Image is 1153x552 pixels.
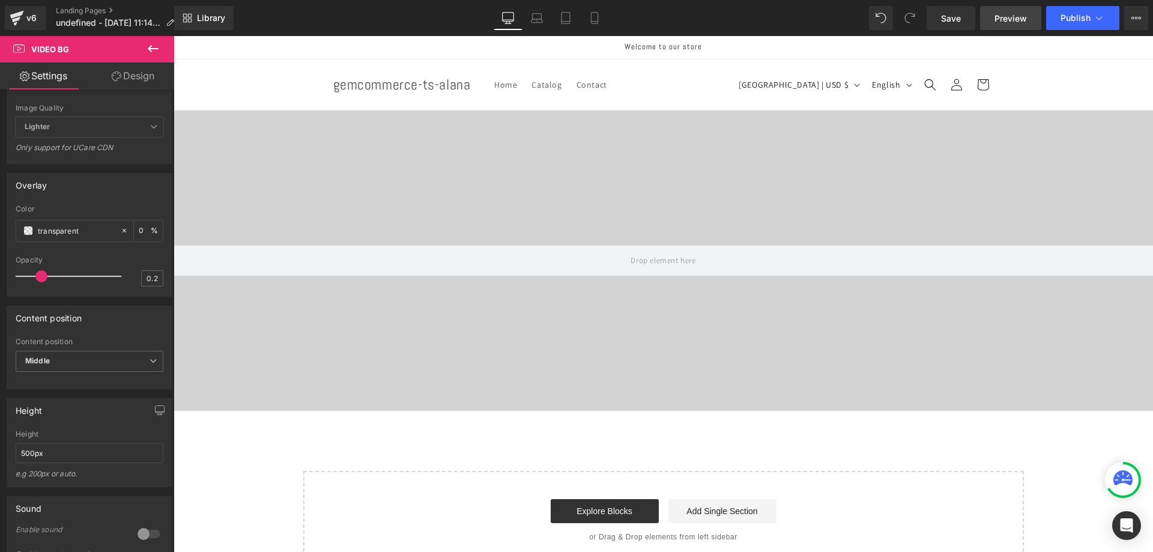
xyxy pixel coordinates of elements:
[495,463,603,487] a: Add Single Section
[994,12,1027,25] span: Preview
[1124,6,1148,30] button: More
[5,6,46,30] a: v6
[941,12,961,25] span: Save
[197,13,225,23] span: Library
[149,497,831,505] p: or Drag & Drop elements from left sidebar
[494,6,522,30] a: Desktop
[16,526,124,534] div: Enable sound
[1046,6,1119,30] button: Publish
[31,44,69,54] span: Video Bg
[56,18,161,28] span: undefined - [DATE] 11:14:20
[16,399,42,416] div: Height
[898,6,922,30] button: Redo
[16,338,163,346] div: Content position
[160,39,297,58] span: gemcommerce-ts-alana
[16,143,163,160] div: Only support for UCare CDN
[565,43,675,55] span: [GEOGRAPHIC_DATA] | USD $
[25,122,50,131] b: Lighter
[351,36,395,61] a: Catalog
[16,497,41,514] div: Sound
[16,205,163,213] div: Color
[16,256,163,264] div: Opacity
[38,224,115,237] input: Color
[451,5,528,16] span: Welcome to our store
[396,36,441,61] a: Contact
[551,6,580,30] a: Tablet
[321,43,343,54] span: Home
[869,6,893,30] button: Undo
[24,10,39,26] div: v6
[155,37,301,61] a: gemcommerce-ts-alana
[358,43,388,54] span: Catalog
[89,62,177,89] a: Design
[743,35,770,62] summary: Search
[980,6,1041,30] a: Preview
[403,43,434,54] span: Contact
[16,430,163,438] div: Height
[174,6,234,30] a: New Library
[1112,511,1141,540] div: Open Intercom Messenger
[16,469,163,487] div: e.g 200px or auto.
[25,356,50,365] b: Middle
[1061,13,1091,23] span: Publish
[16,174,47,190] div: Overlay
[16,306,82,323] div: Content position
[377,463,485,487] a: Explore Blocks
[558,37,691,60] button: [GEOGRAPHIC_DATA] | USD $
[56,6,184,16] a: Landing Pages
[522,6,551,30] a: Laptop
[313,36,351,61] a: Home
[691,37,743,60] button: English
[16,104,163,112] div: Image Quality
[698,43,727,55] span: English
[580,6,609,30] a: Mobile
[134,220,163,241] div: %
